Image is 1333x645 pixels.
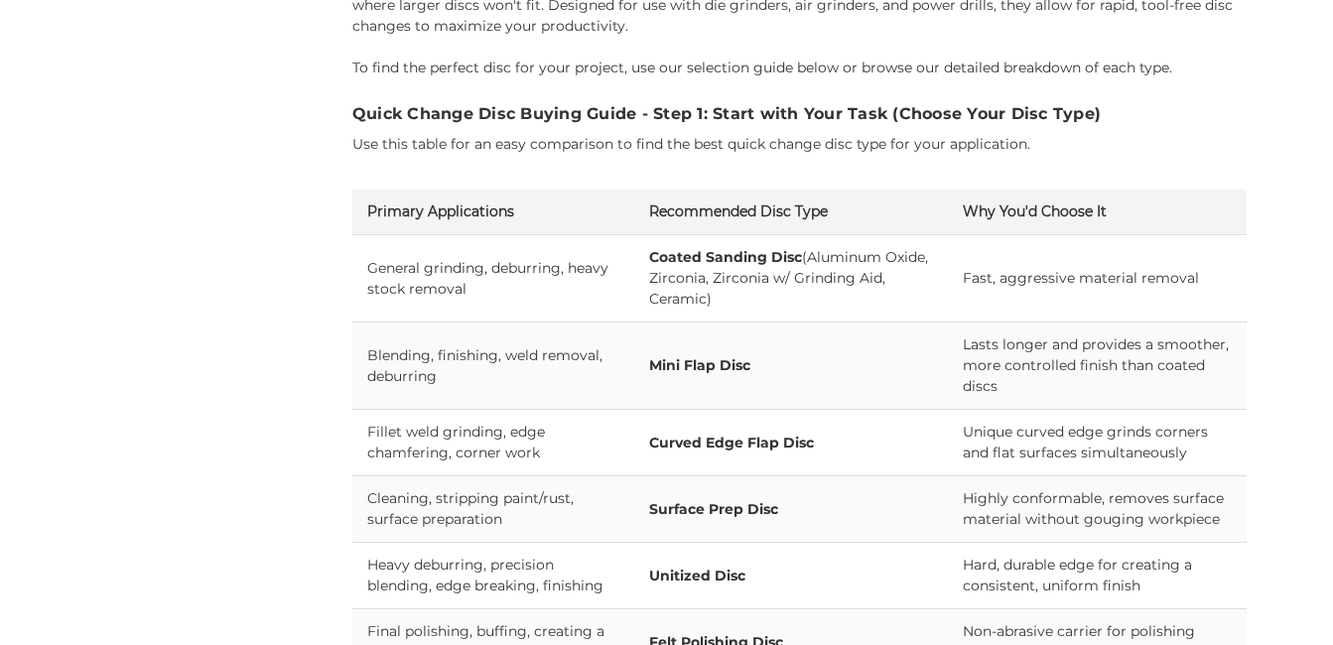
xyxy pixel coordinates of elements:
th: Primary Applications [352,190,634,235]
strong: Unitized Disc [649,567,745,584]
td: Unique curved edge grinds corners and flat surfaces simultaneously [948,410,1247,476]
th: Recommended Disc Type [634,190,948,235]
td: Fillet weld grinding, edge chamfering, corner work [352,410,634,476]
td: Heavy deburring, precision blending, edge breaking, finishing [352,543,634,609]
td: Highly conformable, removes surface material without gouging workpiece [948,476,1247,543]
th: Why You'd Choose It [948,190,1247,235]
td: Fast, aggressive material removal [948,235,1247,322]
h3: Quick Change Disc Buying Guide - Step 1: Start with Your Task (Choose Your Disc Type) [352,102,1247,126]
td: Hard, durable edge for creating a consistent, uniform finish [948,543,1247,609]
strong: Coated Sanding Disc [649,248,802,266]
td: Cleaning, stripping paint/rust, surface preparation [352,476,634,543]
strong: Mini Flap Disc [649,356,750,374]
td: General grinding, deburring, heavy stock removal [352,235,634,322]
p: To find the perfect disc for your project, use our selection guide below or browse our detailed b... [352,58,1247,78]
p: Use this table for an easy comparison to find the best quick change disc type for your application. [352,134,1247,155]
strong: Surface Prep Disc [649,500,778,518]
td: Blending, finishing, weld removal, deburring [352,322,634,410]
strong: Curved Edge Flap Disc [649,434,814,451]
td: (Aluminum Oxide, Zirconia, Zirconia w/ Grinding Aid, Ceramic) [634,235,948,322]
td: Lasts longer and provides a smoother, more controlled finish than coated discs [948,322,1247,410]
